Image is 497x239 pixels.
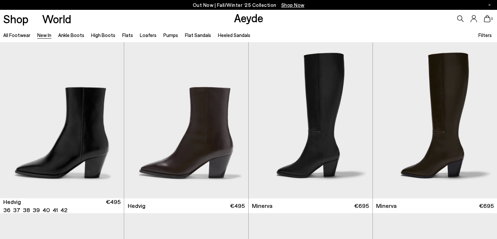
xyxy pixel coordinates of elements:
[3,32,30,38] a: All Footwear
[373,198,497,213] a: Minerva €695
[230,202,245,210] span: €495
[128,202,145,210] span: Hedvig
[33,206,40,214] li: 39
[53,206,58,214] li: 41
[373,42,497,198] img: Minerva High Cowboy Boots
[354,202,369,210] span: €695
[13,206,20,214] li: 37
[3,13,28,25] a: Shop
[124,198,248,213] a: Hedvig €495
[3,206,10,214] li: 36
[234,11,263,25] a: Aeyde
[37,32,51,38] a: New In
[252,202,273,210] span: Minerva
[249,198,373,213] a: Minerva €695
[124,42,248,198] div: 2 / 6
[42,206,50,214] li: 40
[140,32,157,38] a: Loafers
[163,32,178,38] a: Pumps
[23,206,30,214] li: 38
[376,202,397,210] span: Minerva
[91,32,115,38] a: High Boots
[3,206,65,214] ul: variant
[281,2,305,8] span: Navigate to /collections/new-in
[218,32,250,38] a: Heeled Sandals
[3,198,21,206] span: Hedvig
[249,42,373,198] img: Minerva High Cowboy Boots
[60,206,67,214] li: 42
[122,32,133,38] a: Flats
[58,32,84,38] a: Ankle Boots
[42,13,71,25] a: World
[479,202,494,210] span: €695
[490,17,494,21] span: 0
[185,32,211,38] a: Flat Sandals
[478,32,492,38] span: Filters
[124,42,248,198] img: Hedvig Cowboy Ankle Boots
[193,1,305,9] p: Out Now | Fall/Winter ‘25 Collection
[484,15,490,22] a: 0
[106,198,121,214] span: €495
